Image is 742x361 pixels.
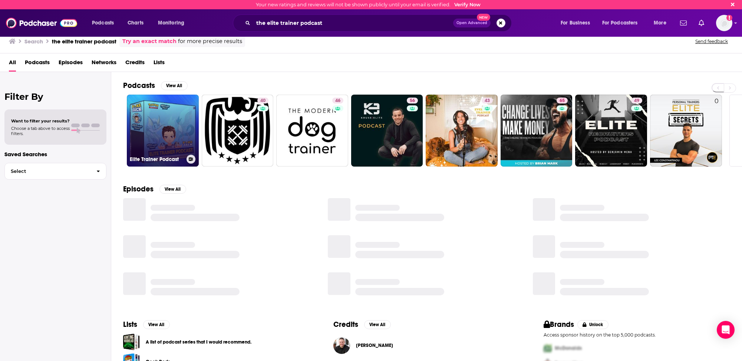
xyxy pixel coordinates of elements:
a: Lists [154,56,165,72]
div: Search podcasts, credits, & more... [240,14,519,32]
button: Open AdvancedNew [453,19,491,27]
span: 46 [335,97,340,105]
span: Charts [128,18,144,28]
a: EpisodesView All [123,184,186,194]
button: View All [143,320,170,329]
a: 49 [631,98,642,104]
a: All [9,56,16,72]
p: Saved Searches [4,151,106,158]
div: Your new ratings and reviews will not be shown publicly until your email is verified. [256,2,481,7]
span: Want to filter your results? [11,118,70,124]
h2: Lists [123,320,137,329]
a: 65 [501,95,573,167]
a: 56 [407,98,418,104]
button: Select [4,163,106,180]
h2: Episodes [123,184,154,194]
span: Monitoring [158,18,184,28]
button: open menu [597,17,649,29]
a: Charts [123,17,148,29]
a: Podcasts [25,56,50,72]
div: 0 [715,98,719,164]
a: Stephen Box [356,342,393,348]
img: Podchaser - Follow, Share and Rate Podcasts [6,16,77,30]
a: 65 [557,98,568,104]
button: View All [161,81,188,90]
a: Episodes [59,56,83,72]
a: PodcastsView All [123,81,188,90]
button: View All [159,185,186,194]
span: Select [5,169,90,174]
h2: Filter By [4,91,106,102]
p: Access sponsor history on the top 5,000 podcasts. [544,332,730,338]
button: Unlock [577,320,609,329]
button: open menu [649,17,676,29]
a: Networks [92,56,116,72]
span: Open Advanced [456,21,487,25]
a: Show notifications dropdown [677,17,690,29]
img: First Pro Logo [541,341,555,356]
h2: Credits [333,320,358,329]
span: New [477,14,490,21]
button: open menu [153,17,194,29]
button: Send feedback [693,38,730,45]
a: Credits [125,56,145,72]
input: Search podcasts, credits, & more... [253,17,453,29]
a: 0 [650,95,722,167]
a: CreditsView All [333,320,391,329]
span: 43 [485,97,490,105]
a: Verify Now [454,2,481,7]
div: Open Intercom Messenger [717,321,735,339]
a: 43 [482,98,493,104]
a: 46 [276,95,348,167]
span: Logged in as BretAita [716,15,732,31]
a: A list of podcast series that I would recommend. [123,334,140,350]
h2: Brands [544,320,574,329]
a: ListsView All [123,320,170,329]
a: 46 [332,98,343,104]
a: 56 [351,95,423,167]
a: 43 [426,95,498,167]
span: [PERSON_NAME] [356,342,393,348]
button: Show profile menu [716,15,732,31]
svg: Email not verified [726,15,732,21]
a: Show notifications dropdown [696,17,707,29]
h2: Podcasts [123,81,155,90]
span: For Business [561,18,590,28]
span: Podcasts [92,18,114,28]
span: McDonalds [555,345,582,351]
a: Elite Trainer Podcast [127,95,199,167]
button: View All [364,320,391,329]
img: User Profile [716,15,732,31]
a: A list of podcast series that I would recommend. [146,338,251,346]
button: open menu [555,17,599,29]
span: 40 [260,97,266,105]
span: 56 [410,97,415,105]
h3: Search [24,38,43,45]
span: for more precise results [178,37,242,46]
span: More [654,18,666,28]
span: 65 [560,97,565,105]
h3: the elite trainer podcast [52,38,116,45]
a: 40 [257,98,268,104]
span: 49 [634,97,639,105]
a: 40 [202,95,274,167]
img: Stephen Box [333,337,350,354]
a: Try an exact match [122,37,177,46]
h3: Elite Trainer Podcast [130,156,184,163]
button: open menu [87,17,123,29]
button: Stephen BoxStephen Box [333,334,520,357]
span: For Podcasters [602,18,638,28]
span: Choose a tab above to access filters. [11,126,70,136]
a: 49 [575,95,647,167]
